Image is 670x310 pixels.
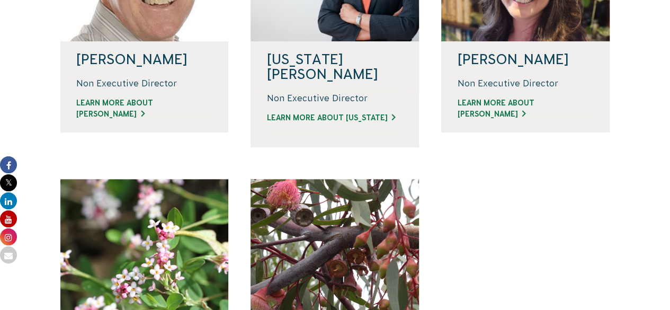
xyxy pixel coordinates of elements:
p: Non Executive Director [76,77,213,89]
h4: [PERSON_NAME] [76,52,213,67]
a: LEARN MORE ABOUT [US_STATE] [266,112,403,123]
h4: [US_STATE][PERSON_NAME] [266,52,403,82]
a: LEARN MORE ABOUT [PERSON_NAME] [457,98,594,120]
p: Non Executive Director [266,92,403,104]
h4: [PERSON_NAME] [457,52,594,67]
p: Non Executive Director [457,77,594,89]
a: LEARN MORE ABOUT [PERSON_NAME] [76,98,213,120]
